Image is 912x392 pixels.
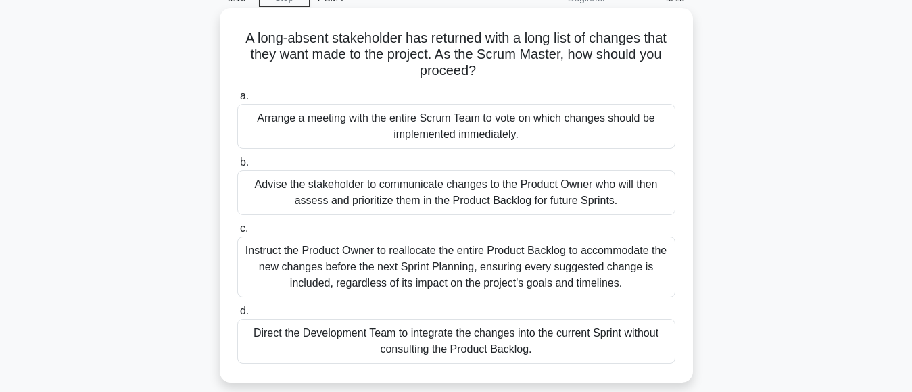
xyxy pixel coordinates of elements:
[237,104,675,149] div: Arrange a meeting with the entire Scrum Team to vote on which changes should be implemented immed...
[240,90,249,101] span: a.
[237,170,675,215] div: Advise the stakeholder to communicate changes to the Product Owner who will then assess and prior...
[236,30,677,80] h5: A long-absent stakeholder has returned with a long list of changes that they want made to the pro...
[237,237,675,297] div: Instruct the Product Owner to reallocate the entire Product Backlog to accommodate the new change...
[240,156,249,168] span: b.
[240,222,248,234] span: c.
[237,319,675,364] div: Direct the Development Team to integrate the changes into the current Sprint without consulting t...
[240,305,249,316] span: d.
